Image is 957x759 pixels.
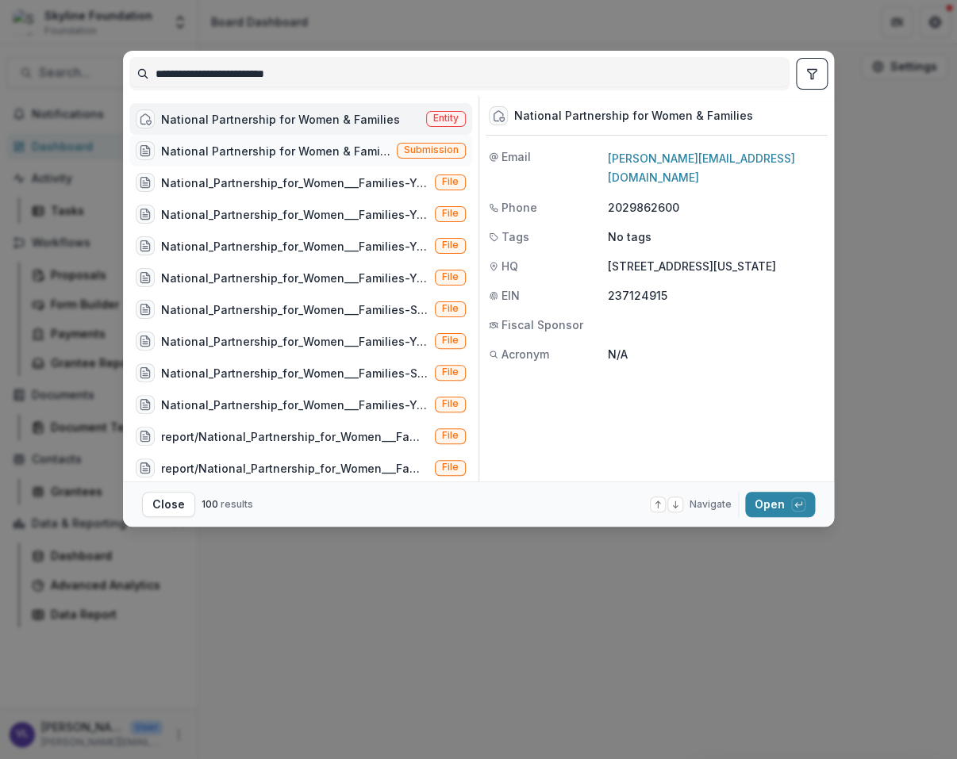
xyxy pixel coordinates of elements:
[514,109,753,123] div: National Partnership for Women & Families
[745,492,815,517] button: Open
[142,492,195,517] button: Close
[442,208,459,219] span: File
[161,397,429,413] div: National_Partnership_for_Women___Families-YC-2022-53927-Grant_Agreement_February_08_2023.pdf
[161,301,429,318] div: National_Partnership_for_Women___Families-SKY-2023-56143.pdf
[502,287,520,304] span: EIN
[161,270,429,286] div: National_Partnership_for_Women___Families-YC-2016-17073.pdf
[608,346,824,362] p: N/A
[161,206,429,223] div: National_Partnership_for_Women___Families-YC-2018-30658.pdf
[442,335,459,346] span: File
[161,460,429,477] div: report/National_Partnership_for_Women___Families-YC-2022-53927-Grant_Report.pdf
[502,199,537,216] span: Phone
[161,174,429,191] div: National_Partnership_for_Women___Families-YC-2020-42628.pdf
[608,258,824,274] p: [STREET_ADDRESS][US_STATE]
[608,228,651,245] p: No tags
[608,199,824,216] p: 2029862600
[161,333,429,350] div: National_Partnership_for_Women___Families-YC-2023-56143.pdf
[161,365,429,381] div: National_Partnership_for_Women___Families-SKY-2023-56143-Grant_Agreement_July_28_2023.pdf
[608,287,824,304] p: 237124915
[502,228,529,245] span: Tags
[442,303,459,314] span: File
[161,428,429,445] div: report/National_Partnership_for_Women___Families-SKY-2023-56143-Grant_Report.pdf
[502,258,518,274] span: HQ
[502,316,583,333] span: Fiscal Sponsor
[502,346,549,362] span: Acronym
[690,497,732,512] span: Navigate
[161,143,390,159] div: National Partnership for Women & Families-2419407
[404,144,459,155] span: Submission
[796,58,828,90] button: toggle filters
[202,498,218,510] span: 100
[221,498,253,510] span: results
[502,148,531,165] span: Email
[442,271,459,282] span: File
[442,176,459,187] span: File
[442,430,459,441] span: File
[161,238,429,255] div: National_Partnership_for_Women___Families-YC-2022-53927.pdf
[161,111,400,128] div: National Partnership for Women & Families
[442,366,459,378] span: File
[442,240,459,251] span: File
[442,398,459,409] span: File
[608,151,795,184] a: [PERSON_NAME][EMAIL_ADDRESS][DOMAIN_NAME]
[433,113,459,124] span: Entity
[442,462,459,473] span: File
